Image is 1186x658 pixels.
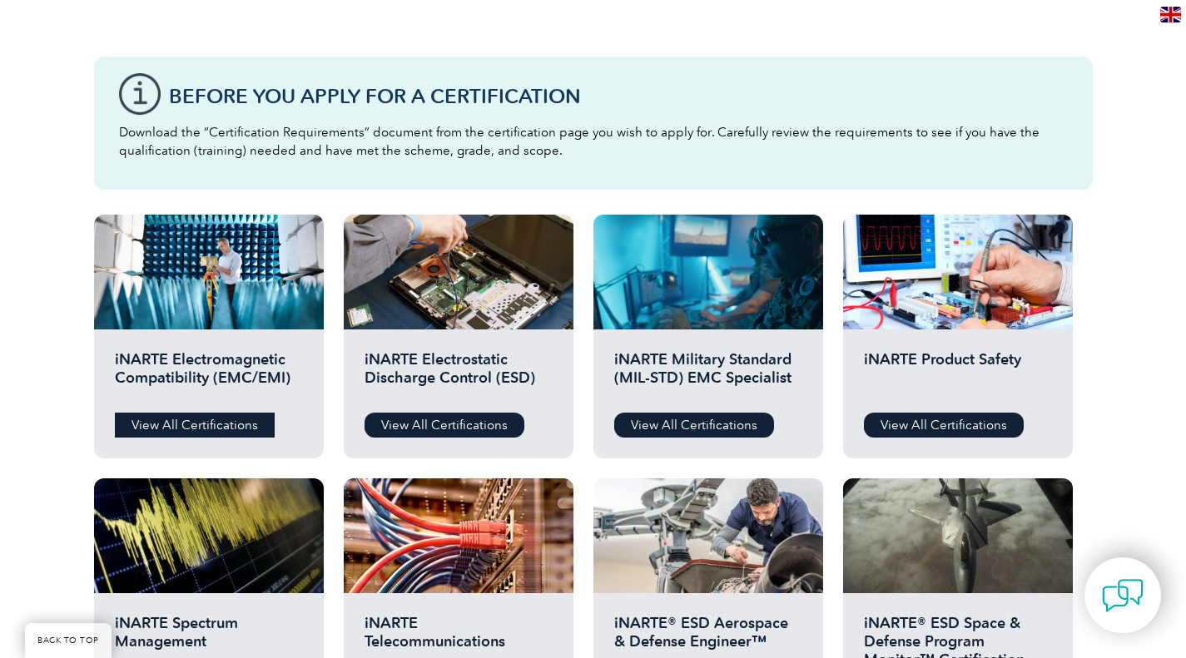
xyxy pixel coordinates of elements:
a: View All Certifications [614,413,774,438]
h2: iNARTE Military Standard (MIL-STD) EMC Specialist [614,350,802,400]
img: en [1160,7,1181,22]
a: BACK TO TOP [25,623,112,658]
a: View All Certifications [365,413,524,438]
p: Download the “Certification Requirements” document from the certification page you wish to apply ... [119,123,1068,160]
h3: Before You Apply For a Certification [169,86,1068,106]
a: View All Certifications [115,413,275,438]
img: contact-chat.png [1102,575,1144,616]
h2: iNARTE Electromagnetic Compatibility (EMC/EMI) [115,350,303,400]
a: View All Certifications [864,413,1024,438]
h2: iNARTE Electrostatic Discharge Control (ESD) [365,350,553,400]
h2: iNARTE Product Safety [864,350,1052,400]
